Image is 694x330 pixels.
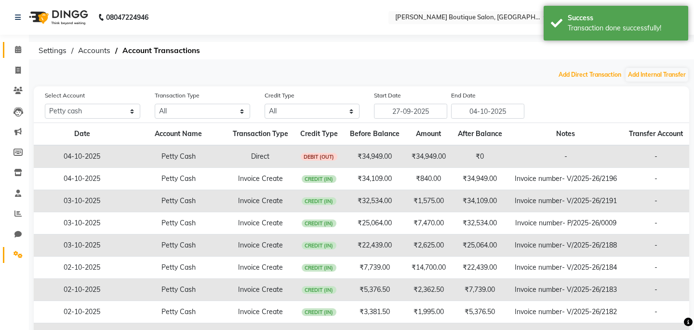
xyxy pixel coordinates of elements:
input: End Date [451,104,524,119]
span: Account Transactions [118,42,205,59]
th: Account Name [130,123,227,146]
td: ₹22,439.00 [452,257,508,279]
td: Petty Cash [130,212,227,234]
span: CREDIT (IN) [302,264,336,272]
td: - [623,257,689,279]
td: 02-10-2025 [34,301,130,323]
td: - [623,301,689,323]
td: - [623,145,689,168]
td: ₹34,949.00 [344,145,405,168]
label: Transaction Type [155,91,200,100]
td: Petty Cash [130,257,227,279]
td: Invoice number- V/2025-26/2191 [508,190,623,212]
td: ₹2,362.50 [405,279,452,301]
td: 04-10-2025 [34,168,130,190]
td: ₹32,534.00 [452,212,508,234]
td: Petty Cash [130,279,227,301]
img: logo [25,4,91,31]
td: Invoice number- V/2025-26/2196 [508,168,623,190]
td: Invoice Create [227,257,294,279]
td: Petty Cash [130,190,227,212]
td: Direct [227,145,294,168]
span: CREDIT (IN) [302,286,336,294]
td: ₹14,700.00 [405,257,452,279]
span: CREDIT (IN) [302,308,336,316]
span: CREDIT (IN) [302,242,336,249]
td: ₹25,064.00 [452,234,508,257]
label: End Date [451,91,476,100]
td: ₹5,376.50 [344,279,405,301]
td: Petty Cash [130,301,227,323]
th: After Balance [452,123,508,146]
th: Transfer Account [623,123,689,146]
td: Invoice number- P/2025-26/0009 [508,212,623,234]
td: Invoice number- V/2025-26/2184 [508,257,623,279]
label: Credit Type [265,91,294,100]
td: ₹840.00 [405,168,452,190]
td: Invoice Create [227,279,294,301]
td: Invoice number- V/2025-26/2183 [508,279,623,301]
td: - [623,168,689,190]
td: ₹1,995.00 [405,301,452,323]
th: Before Balance [344,123,405,146]
td: ₹5,376.50 [452,301,508,323]
td: ₹7,470.00 [405,212,452,234]
div: Transaction done successfully! [568,23,681,33]
th: Amount [405,123,452,146]
td: 03-10-2025 [34,234,130,257]
td: 03-10-2025 [34,190,130,212]
td: 02-10-2025 [34,279,130,301]
td: ₹1,575.00 [405,190,452,212]
td: ₹0 [452,145,508,168]
td: ₹34,109.00 [344,168,405,190]
div: Success [568,13,681,23]
td: Petty Cash [130,168,227,190]
td: - [623,234,689,257]
td: ₹25,064.00 [344,212,405,234]
th: Date [34,123,130,146]
label: Select Account [45,91,85,100]
td: 04-10-2025 [34,145,130,168]
span: Accounts [73,42,115,59]
td: ₹22,439.00 [344,234,405,257]
label: Start Date [374,91,401,100]
td: Invoice Create [227,190,294,212]
span: CREDIT (IN) [302,220,336,227]
td: Invoice Create [227,234,294,257]
td: 02-10-2025 [34,257,130,279]
span: Settings [34,42,71,59]
td: Invoice Create [227,168,294,190]
td: ₹34,949.00 [452,168,508,190]
b: 08047224946 [106,4,148,31]
td: ₹34,109.00 [452,190,508,212]
td: ₹7,739.00 [344,257,405,279]
th: Transaction Type [227,123,294,146]
td: Invoice number- V/2025-26/2182 [508,301,623,323]
input: Start Date [374,104,447,119]
td: Invoice number- V/2025-26/2188 [508,234,623,257]
span: CREDIT (IN) [302,175,336,183]
td: - [623,279,689,301]
button: Add Direct Transaction [556,68,624,82]
td: ₹7,739.00 [452,279,508,301]
td: ₹34,949.00 [405,145,452,168]
button: Add Internal Transfer [626,68,688,82]
td: - [623,212,689,234]
td: 03-10-2025 [34,212,130,234]
span: CREDIT (IN) [302,197,336,205]
td: Invoice Create [227,212,294,234]
td: ₹2,625.00 [405,234,452,257]
td: ₹32,534.00 [344,190,405,212]
td: - [508,145,623,168]
td: ₹3,381.50 [344,301,405,323]
td: Invoice Create [227,301,294,323]
td: Petty Cash [130,145,227,168]
td: - [623,190,689,212]
td: Petty Cash [130,234,227,257]
th: Credit Type [294,123,344,146]
th: Notes [508,123,623,146]
span: DEBIT (OUT) [301,153,337,161]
